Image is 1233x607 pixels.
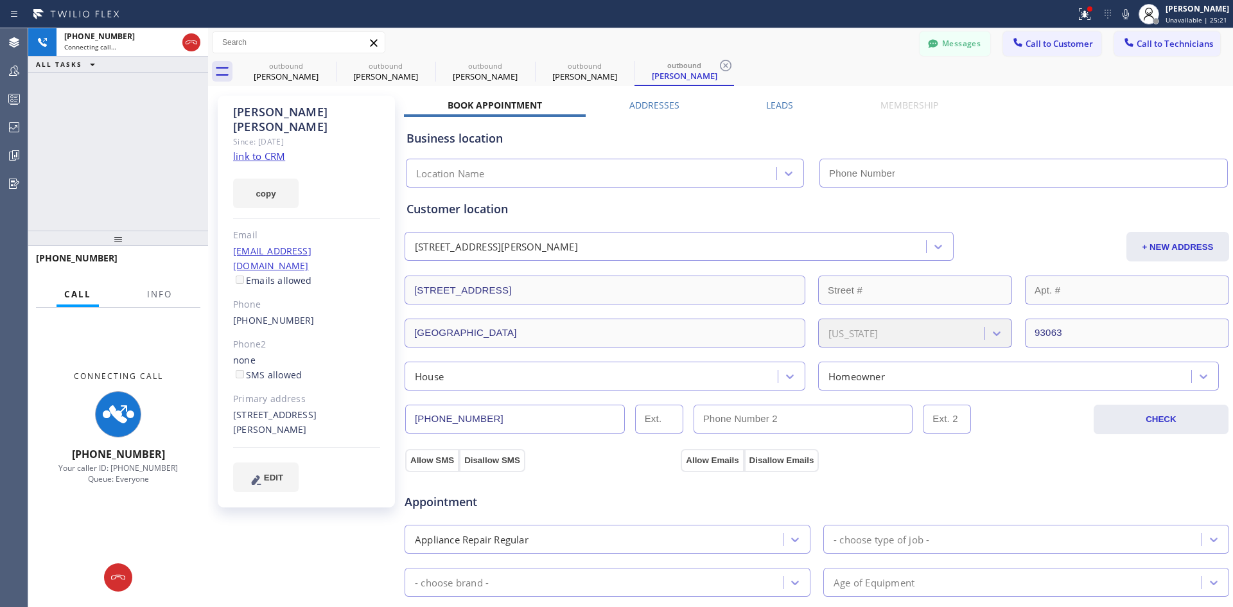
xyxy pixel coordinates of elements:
[437,57,534,86] div: Susan Spann
[416,166,485,181] div: Location Name
[238,71,335,82] div: [PERSON_NAME]
[405,449,459,472] button: Allow SMS
[233,408,380,437] div: [STREET_ADDRESS][PERSON_NAME]
[1094,405,1229,434] button: CHECK
[405,276,805,304] input: Address
[233,314,315,326] a: [PHONE_NUMBER]
[58,462,178,484] span: Your caller ID: [PHONE_NUMBER] Queue: Everyone
[233,179,299,208] button: copy
[1166,3,1229,14] div: [PERSON_NAME]
[233,337,380,352] div: Phone2
[337,61,434,71] div: outbound
[233,297,380,312] div: Phone
[64,288,91,300] span: Call
[1166,15,1227,24] span: Unavailable | 25:21
[1025,319,1229,347] input: ZIP
[766,99,793,111] label: Leads
[233,228,380,243] div: Email
[236,370,244,378] input: SMS allowed
[36,252,118,264] span: [PHONE_NUMBER]
[147,288,172,300] span: Info
[635,405,683,434] input: Ext.
[264,473,283,482] span: EDIT
[536,71,633,82] div: [PERSON_NAME]
[233,274,312,286] label: Emails allowed
[694,405,913,434] input: Phone Number 2
[233,245,311,272] a: [EMAIL_ADDRESS][DOMAIN_NAME]
[448,99,542,111] label: Book Appointment
[923,405,971,434] input: Ext. 2
[1026,38,1093,49] span: Call to Customer
[28,57,108,72] button: ALL TASKS
[880,99,938,111] label: Membership
[64,42,116,51] span: Connecting call…
[405,405,625,434] input: Phone Number
[405,319,805,347] input: City
[636,57,733,85] div: Susan Spann
[233,353,380,383] div: none
[233,150,285,163] a: link to CRM
[72,447,165,461] span: [PHONE_NUMBER]
[238,61,335,71] div: outbound
[459,449,525,472] button: Disallow SMS
[437,61,534,71] div: outbound
[415,532,529,547] div: Appliance Repair Regular
[1025,276,1229,304] input: Apt. #
[415,240,578,254] div: [STREET_ADDRESS][PERSON_NAME]
[536,61,633,71] div: outbound
[818,276,1012,304] input: Street #
[1114,31,1220,56] button: Call to Technicians
[1117,5,1135,23] button: Mute
[1126,232,1229,261] button: + NEW ADDRESS
[182,33,200,51] button: Hang up
[139,282,180,307] button: Info
[636,60,733,70] div: outbound
[407,130,1227,147] div: Business location
[337,57,434,86] div: Susan Spann
[834,532,929,547] div: - choose type of job -
[744,449,819,472] button: Disallow Emails
[437,71,534,82] div: [PERSON_NAME]
[405,493,678,511] span: Appointment
[920,31,990,56] button: Messages
[1137,38,1213,49] span: Call to Technicians
[415,575,489,590] div: - choose brand -
[233,369,302,381] label: SMS allowed
[233,462,299,492] button: EDIT
[337,71,434,82] div: [PERSON_NAME]
[629,99,679,111] label: Addresses
[1003,31,1101,56] button: Call to Customer
[233,134,380,149] div: Since: [DATE]
[233,392,380,407] div: Primary address
[536,57,633,86] div: Susan Spann
[828,369,885,383] div: Homeowner
[104,563,132,592] button: Hang up
[213,32,385,53] input: Search
[233,105,380,134] div: [PERSON_NAME] [PERSON_NAME]
[407,200,1227,218] div: Customer location
[236,276,244,284] input: Emails allowed
[36,60,82,69] span: ALL TASKS
[636,70,733,82] div: [PERSON_NAME]
[834,575,914,590] div: Age of Equipment
[64,31,135,42] span: [PHONE_NUMBER]
[415,369,444,383] div: House
[238,57,335,86] div: Susan Spann
[819,159,1228,188] input: Phone Number
[57,282,99,307] button: Call
[74,371,163,382] span: Connecting Call
[681,449,744,472] button: Allow Emails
